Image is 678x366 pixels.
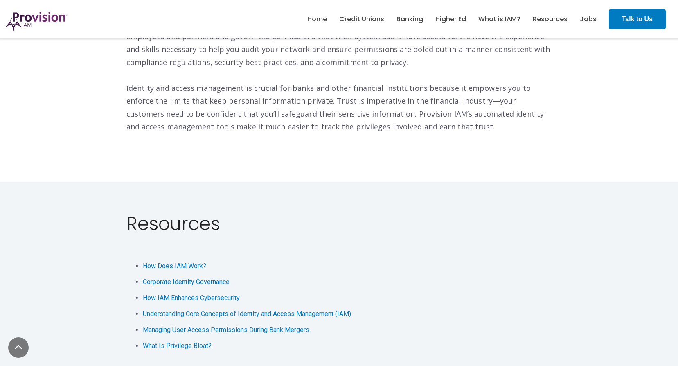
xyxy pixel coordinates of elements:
[143,278,230,286] a: Corporate Identity Governance
[143,342,212,350] a: What Is Privilege Bloat?
[435,12,466,26] a: Higher Ed
[126,212,552,235] h2: Resources
[301,6,603,32] nav: menu
[143,310,351,318] a: Understanding Core Concepts of Identity and Access Management (IAM)
[6,12,68,31] img: ProvisionIAM-Logo-Purple
[143,294,240,302] a: How IAM Enhances Cybersecurity
[339,12,384,26] a: Credit Unions
[126,17,552,133] p: Since [DATE], Provision IAM has provided organizations with the tools they need to verify the ide...
[396,12,423,26] a: Banking
[307,12,327,26] a: Home
[609,9,666,29] a: Talk to Us
[622,16,653,23] strong: Talk to Us
[533,12,568,26] a: Resources
[143,262,206,270] a: How Does IAM Work?
[143,326,309,334] a: Managing User Access Permissions During Bank Mergers
[478,12,520,26] a: What is IAM?
[580,12,597,26] a: Jobs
